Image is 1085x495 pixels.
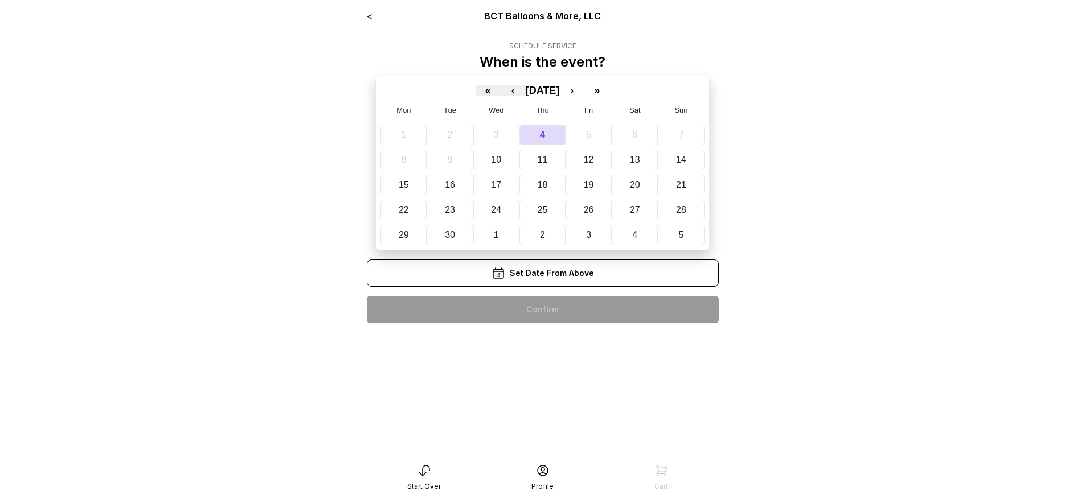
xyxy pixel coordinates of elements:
button: September 8, 2025 [380,150,427,170]
abbr: September 5, 2025 [586,130,591,139]
button: October 2, 2025 [519,225,566,245]
abbr: September 14, 2025 [676,155,686,164]
abbr: Tuesday [444,106,456,114]
button: September 19, 2025 [566,175,612,195]
abbr: September 3, 2025 [494,130,499,139]
button: « [476,85,501,96]
abbr: September 7, 2025 [679,130,684,139]
abbr: September 10, 2025 [491,155,501,164]
abbr: September 20, 2025 [630,180,640,189]
abbr: September 29, 2025 [399,230,409,240]
button: September 7, 2025 [658,125,704,145]
abbr: September 4, 2025 [540,130,545,139]
abbr: September 9, 2025 [448,155,453,164]
button: September 29, 2025 [380,225,427,245]
button: September 23, 2025 [427,200,473,220]
button: October 3, 2025 [566,225,612,245]
button: October 4, 2025 [612,225,658,245]
abbr: September 15, 2025 [399,180,409,189]
abbr: September 19, 2025 [584,180,594,189]
button: September 22, 2025 [380,200,427,220]
abbr: September 26, 2025 [584,205,594,214]
abbr: September 22, 2025 [399,205,409,214]
abbr: September 24, 2025 [491,205,501,214]
abbr: Monday [396,106,411,114]
abbr: September 13, 2025 [630,155,640,164]
a: < [367,10,372,22]
button: September 16, 2025 [427,175,473,195]
button: September 12, 2025 [566,150,612,170]
button: September 25, 2025 [519,200,566,220]
abbr: September 25, 2025 [538,205,548,214]
div: Set Date From Above [367,259,719,287]
button: September 9, 2025 [427,150,473,170]
button: September 14, 2025 [658,150,704,170]
button: September 30, 2025 [427,225,473,245]
button: September 26, 2025 [566,200,612,220]
abbr: Sunday [674,106,687,114]
abbr: Wednesday [489,106,504,114]
abbr: September 23, 2025 [445,205,455,214]
button: September 1, 2025 [380,125,427,145]
abbr: September 2, 2025 [448,130,453,139]
div: Start Over [407,482,441,491]
button: September 24, 2025 [473,200,519,220]
button: September 3, 2025 [473,125,519,145]
button: September 18, 2025 [519,175,566,195]
button: September 15, 2025 [380,175,427,195]
div: Profile [531,482,554,491]
div: Cart [654,482,668,491]
abbr: September 21, 2025 [676,180,686,189]
button: October 1, 2025 [473,225,519,245]
button: [DATE] [526,85,560,96]
p: When is the event? [480,53,605,71]
abbr: Saturday [629,106,641,114]
abbr: September 17, 2025 [491,180,501,189]
abbr: Thursday [536,106,548,114]
abbr: Friday [584,106,593,114]
abbr: September 28, 2025 [676,205,686,214]
abbr: September 8, 2025 [401,155,406,164]
button: September 13, 2025 [612,150,658,170]
button: September 27, 2025 [612,200,658,220]
button: September 11, 2025 [519,150,566,170]
button: September 21, 2025 [658,175,704,195]
button: ‹ [501,85,526,96]
button: › [559,85,584,96]
button: September 28, 2025 [658,200,704,220]
abbr: October 1, 2025 [494,230,499,240]
button: » [584,85,609,96]
button: September 6, 2025 [612,125,658,145]
button: September 10, 2025 [473,150,519,170]
abbr: September 18, 2025 [538,180,548,189]
abbr: September 12, 2025 [584,155,594,164]
abbr: September 27, 2025 [630,205,640,214]
button: October 5, 2025 [658,225,704,245]
button: September 5, 2025 [566,125,612,145]
div: Schedule Service [480,42,605,51]
button: September 4, 2025 [519,125,566,145]
abbr: September 30, 2025 [445,230,455,240]
abbr: September 16, 2025 [445,180,455,189]
button: September 20, 2025 [612,175,658,195]
abbr: September 6, 2025 [632,130,637,139]
abbr: September 11, 2025 [538,155,548,164]
abbr: October 5, 2025 [679,230,684,240]
abbr: October 4, 2025 [632,230,637,240]
abbr: October 2, 2025 [540,230,545,240]
div: BCT Balloons & More, LLC [437,9,648,23]
button: September 17, 2025 [473,175,519,195]
abbr: September 1, 2025 [401,130,406,139]
button: September 2, 2025 [427,125,473,145]
abbr: October 3, 2025 [586,230,591,240]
